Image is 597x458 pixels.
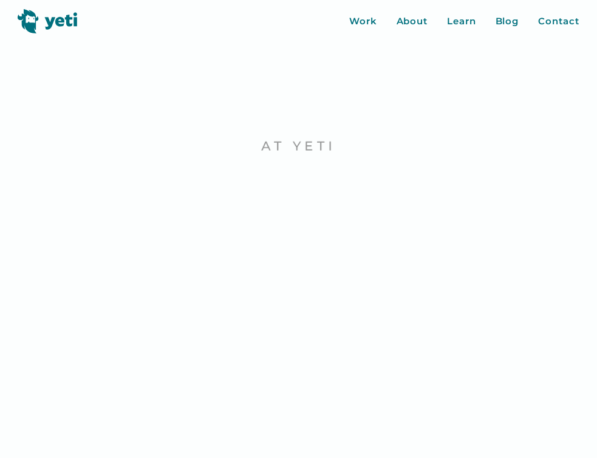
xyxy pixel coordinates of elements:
a: Blog [496,15,519,29]
a: Learn [447,15,476,29]
img: Yeti logo [18,9,78,33]
a: Contact [538,15,579,29]
p: At Yeti [146,138,450,154]
a: Work [349,15,377,29]
a: About [397,15,428,29]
